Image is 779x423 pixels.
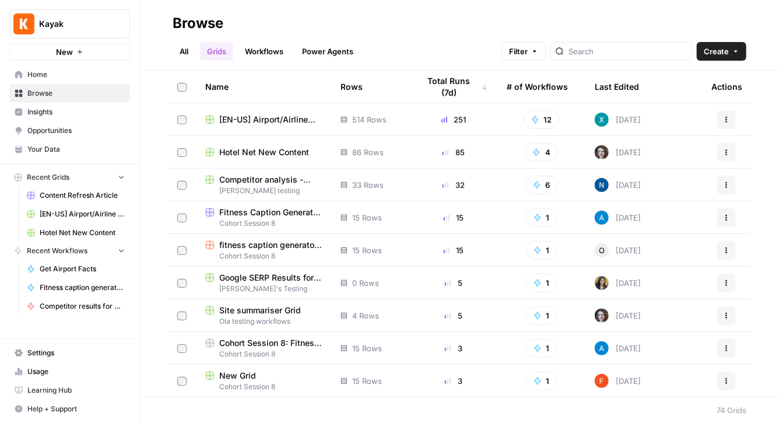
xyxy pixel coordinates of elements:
[205,316,322,327] span: Ola testing workflows
[569,46,687,57] input: Search
[595,71,639,103] div: Last Edited
[205,239,322,261] a: fitness caption generator (oldrey)Cohort Session 8
[9,169,130,186] button: Recent Grids
[219,114,322,125] span: [EN-US] Airport/Airline Content Refresh
[295,42,360,61] a: Power Agents
[22,278,130,297] a: Fitness caption generator (Niamh)
[419,179,488,191] div: 32
[40,228,125,238] span: Hotel Net New Content
[205,337,322,359] a: Cohort Session 8: Fitness Grid (Sample)Cohort Session 8
[595,113,641,127] div: [DATE]
[9,400,130,418] button: Help + Support
[219,272,322,284] span: Google SERP Results for brand terms - KAYAK Grid
[595,211,641,225] div: [DATE]
[27,144,125,155] span: Your Data
[219,337,322,349] span: Cohort Session 8: Fitness Grid (Sample)
[419,277,488,289] div: 5
[22,260,130,278] a: Get Airport Facts
[595,341,641,355] div: [DATE]
[219,305,301,316] span: Site summariser Grid
[595,309,609,323] img: rz7p8tmnmqi1pt4pno23fskyt2v8
[595,243,641,257] div: [DATE]
[56,46,73,58] span: New
[509,46,528,57] span: Filter
[22,186,130,205] a: Content Refresh Article
[352,375,382,387] span: 15 Rows
[526,339,557,358] button: 1
[27,348,125,358] span: Settings
[9,140,130,159] a: Your Data
[205,146,322,158] a: Hotel Net New Content
[40,301,125,312] span: Competitor results for Knowledge Hub
[419,146,488,158] div: 85
[352,212,382,223] span: 15 Rows
[704,46,729,57] span: Create
[352,146,384,158] span: 86 Rows
[352,179,384,191] span: 33 Rows
[595,276,609,290] img: re7xpd5lpd6r3te7ued3p9atxw8h
[9,121,130,140] a: Opportunities
[205,305,322,327] a: Site summariser GridOla testing workflows
[595,178,641,192] div: [DATE]
[419,310,488,321] div: 5
[595,341,609,355] img: o3cqybgnmipr355j8nz4zpq1mc6x
[9,84,130,103] a: Browse
[9,381,130,400] a: Learning Hub
[595,145,641,159] div: [DATE]
[27,246,87,256] span: Recent Workflows
[205,382,322,392] span: Cohort Session 8
[205,174,322,196] a: Competitor analysis - Knowledge Hub Grid[PERSON_NAME] testing
[40,282,125,293] span: Fitness caption generator (Niamh)
[40,190,125,201] span: Content Refresh Article
[352,114,387,125] span: 514 Rows
[205,251,322,261] span: Cohort Session 8
[526,241,557,260] button: 1
[595,309,641,323] div: [DATE]
[352,310,379,321] span: 4 Rows
[9,344,130,362] a: Settings
[419,375,488,387] div: 3
[599,244,605,256] span: O
[595,145,609,159] img: rz7p8tmnmqi1pt4pno23fskyt2v8
[595,374,609,388] img: 5e7wduwzxuy6rs9japgirzdrp9i4
[219,370,256,382] span: New Grid
[697,42,746,61] button: Create
[13,13,34,34] img: Kayak Logo
[27,366,125,377] span: Usage
[205,71,322,103] div: Name
[22,223,130,242] a: Hotel Net New Content
[205,284,322,294] span: [PERSON_NAME]'s Testing
[525,143,558,162] button: 4
[205,370,322,392] a: New GridCohort Session 8
[419,244,488,256] div: 15
[352,342,382,354] span: 15 Rows
[595,211,609,225] img: o3cqybgnmipr355j8nz4zpq1mc6x
[238,42,290,61] a: Workflows
[40,209,125,219] span: [EN-US] Airport/Airline Content Refresh
[9,43,130,61] button: New
[9,242,130,260] button: Recent Workflows
[526,306,557,325] button: 1
[524,110,560,129] button: 12
[595,178,609,192] img: n7pe0zs00y391qjouxmgrq5783et
[526,208,557,227] button: 1
[717,404,746,416] div: 74 Grids
[526,274,557,292] button: 1
[711,71,742,103] div: Actions
[27,88,125,99] span: Browse
[27,385,125,396] span: Learning Hub
[419,342,488,354] div: 3
[200,42,233,61] a: Grids
[219,239,322,251] span: fitness caption generator (oldrey)
[205,349,322,359] span: Cohort Session 8
[40,264,125,274] span: Get Airport Facts
[22,205,130,223] a: [EN-US] Airport/Airline Content Refresh
[219,207,322,218] span: Fitness Caption Generator ([PERSON_NAME])
[27,172,69,183] span: Recent Grids
[9,103,130,121] a: Insights
[526,372,557,390] button: 1
[525,176,558,194] button: 6
[205,114,322,125] a: [EN-US] Airport/Airline Content Refresh
[595,374,641,388] div: [DATE]
[341,71,363,103] div: Rows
